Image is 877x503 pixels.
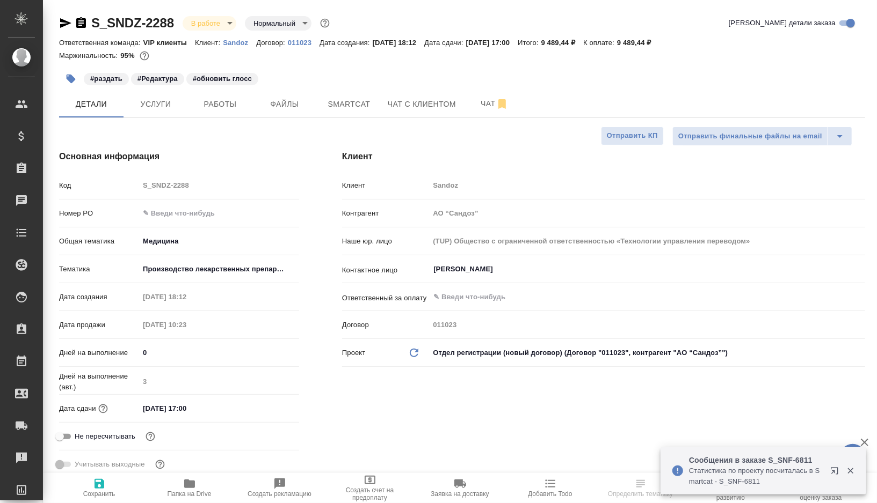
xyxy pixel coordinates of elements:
p: Дней на выполнение [59,347,139,358]
p: Контактное лицо [342,265,429,276]
input: ✎ Введи что-нибудь [139,345,299,360]
a: S_SNDZ-2288 [91,16,174,30]
p: 9 489,44 ₽ [617,39,659,47]
div: Отдел регистрации (новый договор) (Договор "011023", контрагент "АО “Сандоз”") [429,344,865,362]
a: Sandoz [223,38,256,47]
span: Учитывать выходные [75,459,145,470]
p: Cтатистика по проекту посчиталась в Smartcat - S_SNF-6811 [689,465,823,487]
input: Пустое поле [139,289,233,305]
input: Пустое поле [139,317,233,332]
p: Маржинальность: [59,51,120,60]
span: Добавить Todo [528,490,572,498]
input: Пустое поле [139,177,299,193]
span: Smartcat [323,98,375,111]
p: Дата продажи [59,320,139,330]
h4: Клиент [342,150,865,163]
button: Заявка на доставку [415,473,505,503]
button: Open [859,296,861,298]
p: Контрагент [342,208,429,219]
p: Общая тематика [59,236,139,247]
button: 🙏 [839,444,866,471]
p: Наше юр. лицо [342,236,429,247]
span: раздать [83,73,130,83]
input: ✎ Введи что-нибудь [432,291,826,304]
button: Отправить финальные файлы на email [672,127,828,146]
p: [DATE] 17:00 [466,39,518,47]
svg: Отписаться [496,98,509,110]
p: Ответственный за оплату [342,293,429,304]
p: VIP клиенты [143,39,195,47]
button: Нормальный [250,19,299,28]
p: #Редактура [137,73,178,84]
input: Пустое поле [429,205,865,221]
button: Добавить тэг [59,67,83,91]
p: Тематика [59,264,139,275]
span: Файлы [259,98,310,111]
input: Пустое поле [429,177,865,193]
input: ✎ Введи что-нибудь [139,401,233,416]
p: Дата создания: [320,39,372,47]
p: 011023 [288,39,320,47]
button: Если добавить услуги и заполнить их объемом, то дата рассчитается автоматически [96,402,110,416]
span: Создать рекламацию [248,490,311,498]
p: [DATE] 18:12 [373,39,425,47]
div: Медицина [139,232,299,250]
p: Итого: [518,39,541,47]
p: Сообщения в заказе S_SNF-6811 [689,455,823,465]
span: Заявка на доставку [431,490,489,498]
input: Пустое поле [429,317,865,332]
span: Не пересчитывать [75,431,135,442]
p: Дата сдачи: [424,39,466,47]
span: Редактура [130,73,185,83]
span: обновить глосс [185,73,259,83]
button: Закрыть [839,466,861,476]
span: Услуги [130,98,182,111]
button: Создать рекламацию [235,473,325,503]
div: В работе [245,16,311,31]
span: Создать счет на предоплату [331,486,409,501]
button: Доп статусы указывают на важность/срочность заказа [318,16,332,30]
span: [PERSON_NAME] детали заказа [729,18,836,28]
p: Договор: [256,39,288,47]
div: split button [672,127,852,146]
span: Детали [66,98,117,111]
button: Добавить Todo [505,473,596,503]
button: Включи, если не хочешь, чтобы указанная дата сдачи изменилась после переставления заказа в 'Подтв... [143,430,157,443]
button: Open [859,268,861,270]
p: Дата создания [59,292,139,302]
p: Номер PO [59,208,139,219]
p: Код [59,180,139,191]
a: 011023 [288,38,320,47]
span: Работы [194,98,246,111]
p: К оплате: [583,39,617,47]
button: Отправить КП [601,127,664,145]
button: Создать счет на предоплату [325,473,415,503]
button: В работе [188,19,223,28]
button: Сохранить [54,473,144,503]
input: ✎ Введи что-нибудь [139,205,299,221]
p: Ответственная команда: [59,39,143,47]
p: Дата сдачи [59,403,96,414]
span: Чат [469,97,520,110]
span: Отправить КП [607,130,658,142]
button: Выбери, если сб и вс нужно считать рабочими днями для выполнения заказа. [153,457,167,471]
div: Производство лекарственных препаратов [139,260,299,278]
button: Папка на Drive [144,473,235,503]
input: Пустое поле [139,374,299,389]
span: Папка на Drive [168,490,212,498]
button: 384.00 RUB; [137,49,151,63]
button: Скопировать ссылку для ЯМессенджера [59,17,72,29]
p: Проект [342,347,366,358]
div: В работе [183,16,236,31]
p: 95% [120,51,137,60]
p: Договор [342,320,429,330]
p: #обновить глосс [193,73,252,84]
p: Клиент [342,180,429,191]
h4: Основная информация [59,150,299,163]
span: Чат с клиентом [388,98,456,111]
p: #раздать [90,73,122,84]
button: Скопировать ссылку [75,17,88,29]
button: Определить тематику [596,473,686,503]
button: Открыть в новой вкладке [824,460,850,486]
p: Клиент: [195,39,223,47]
